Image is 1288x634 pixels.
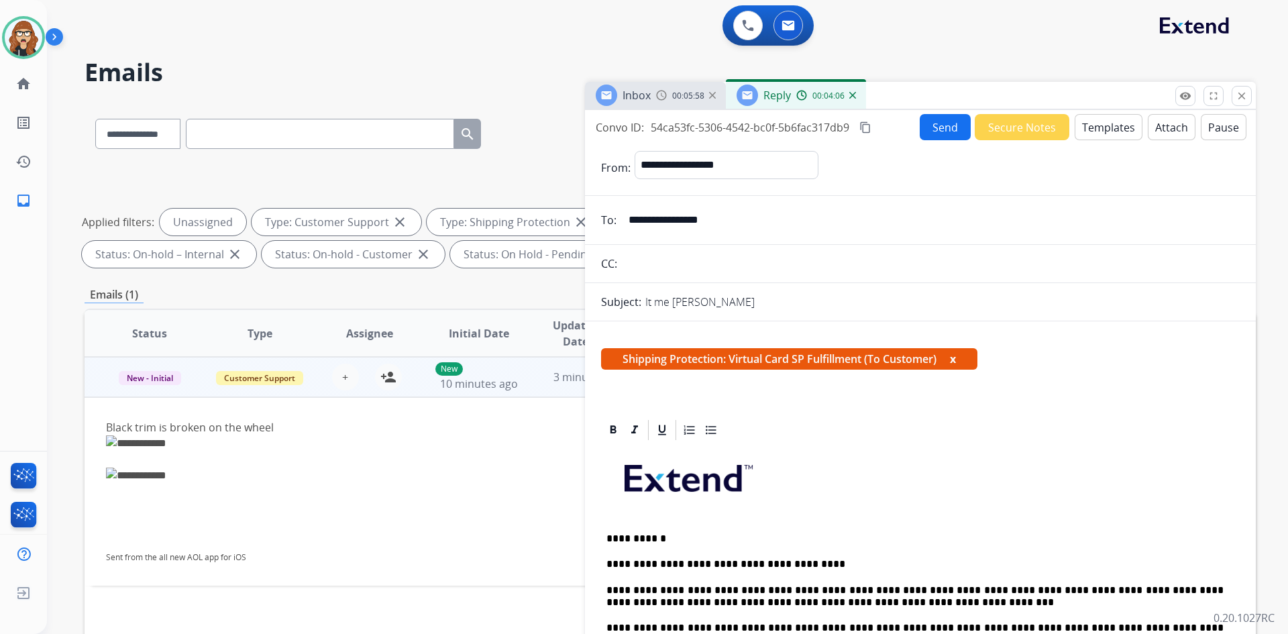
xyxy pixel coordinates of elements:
[1236,90,1248,102] mat-icon: close
[625,420,645,440] div: Italic
[1201,114,1246,140] button: Pause
[672,91,704,101] span: 00:05:58
[449,325,509,341] span: Initial Date
[342,369,348,385] span: +
[85,286,144,303] p: Emails (1)
[645,294,755,310] p: It me [PERSON_NAME]
[601,256,617,272] p: CC:
[950,351,956,367] button: x
[601,294,641,310] p: Subject:
[119,371,181,385] span: New - Initial
[332,364,359,390] button: +
[15,115,32,131] mat-icon: list_alt
[392,214,408,230] mat-icon: close
[15,193,32,209] mat-icon: inbox
[1207,90,1220,102] mat-icon: fullscreen
[596,119,644,136] p: Convo ID:
[545,317,606,350] span: Updated Date
[812,91,845,101] span: 00:04:06
[601,348,977,370] span: Shipping Protection: Virtual Card SP Fulfillment (To Customer)
[252,209,421,235] div: Type: Customer Support
[227,246,243,262] mat-icon: close
[216,371,303,385] span: Customer Support
[1075,114,1142,140] button: Templates
[82,214,154,230] p: Applied filters:
[5,19,42,56] img: avatar
[460,126,476,142] mat-icon: search
[380,369,396,385] mat-icon: person_add
[553,370,625,384] span: 3 minutes ago
[701,420,721,440] div: Bullet List
[415,246,431,262] mat-icon: close
[859,121,871,134] mat-icon: content_copy
[603,420,623,440] div: Bold
[427,209,602,235] div: Type: Shipping Protection
[680,420,700,440] div: Ordered List
[450,241,655,268] div: Status: On Hold - Pending Parts
[85,59,1256,86] h2: Emails
[601,160,631,176] p: From:
[82,241,256,268] div: Status: On-hold – Internal
[1214,610,1275,626] p: 0.20.1027RC
[601,212,616,228] p: To:
[763,88,791,103] span: Reply
[652,420,672,440] div: Underline
[132,325,167,341] span: Status
[106,551,246,563] a: Sent from the all new AOL app for iOS
[248,325,272,341] span: Type
[920,114,971,140] button: Send
[573,214,589,230] mat-icon: close
[1148,114,1195,140] button: Attach
[346,325,393,341] span: Assignee
[651,120,849,135] span: 54ca53fc-5306-4542-bc0f-5b6fac317db9
[975,114,1069,140] button: Secure Notes
[262,241,445,268] div: Status: On-hold - Customer
[15,76,32,92] mat-icon: home
[1179,90,1191,102] mat-icon: remove_red_eye
[106,419,1015,564] div: Black trim is broken on the wheel
[160,209,246,235] div: Unassigned
[623,88,651,103] span: Inbox
[15,154,32,170] mat-icon: history
[440,376,518,391] span: 10 minutes ago
[435,362,463,376] p: New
